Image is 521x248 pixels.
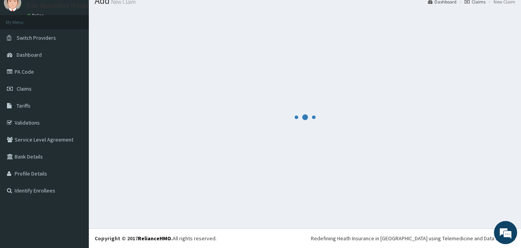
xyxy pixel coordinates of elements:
span: Switch Providers [17,34,56,41]
strong: Copyright © 2017 . [95,235,173,242]
div: Redefining Heath Insurance in [GEOGRAPHIC_DATA] using Telemedicine and Data Science! [311,235,515,242]
img: d_794563401_company_1708531726252_794563401 [14,39,31,58]
textarea: Type your message and hit 'Enter' [4,166,147,193]
a: RelianceHMO [138,235,171,242]
div: Minimize live chat window [127,4,145,22]
div: Chat with us now [40,43,130,53]
span: We're online! [45,75,107,153]
p: Edo Specialist Hospital [27,2,97,9]
svg: audio-loading [294,106,317,129]
span: Tariffs [17,102,31,109]
footer: All rights reserved. [89,228,521,248]
a: Online [27,13,46,18]
span: Dashboard [17,51,42,58]
span: Claims [17,85,32,92]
